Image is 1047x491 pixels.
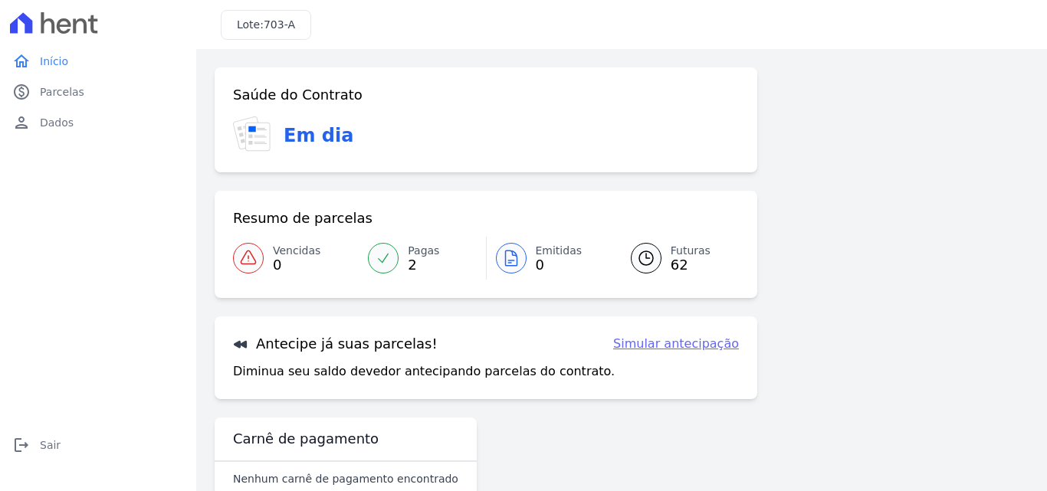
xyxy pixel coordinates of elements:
p: Nenhum carnê de pagamento encontrado [233,471,458,486]
span: 2 [408,259,439,271]
span: 0 [536,259,583,271]
h3: Carnê de pagamento [233,430,379,448]
span: Dados [40,115,74,130]
span: 703-A [264,18,295,31]
h3: Resumo de parcelas [233,209,373,227]
a: logoutSair [6,430,190,460]
a: Emitidas 0 [487,237,612,280]
i: logout [12,436,31,454]
a: homeInício [6,46,190,77]
h3: Lote: [237,17,295,33]
i: home [12,52,31,70]
span: Vencidas [273,243,320,259]
i: paid [12,83,31,101]
h3: Saúde do Contrato [233,86,363,104]
a: Simular antecipação [613,335,739,353]
p: Diminua seu saldo devedor antecipando parcelas do contrato. [233,362,615,381]
span: Início [40,54,68,69]
a: paidParcelas [6,77,190,107]
a: Pagas 2 [359,237,485,280]
span: Emitidas [536,243,583,259]
a: personDados [6,107,190,138]
span: 0 [273,259,320,271]
span: Futuras [671,243,711,259]
span: Parcelas [40,84,84,100]
a: Vencidas 0 [233,237,359,280]
h3: Antecipe já suas parcelas! [233,335,438,353]
h3: Em dia [284,122,353,149]
i: person [12,113,31,132]
span: Sair [40,437,61,453]
span: 62 [671,259,711,271]
a: Futuras 62 [612,237,739,280]
span: Pagas [408,243,439,259]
